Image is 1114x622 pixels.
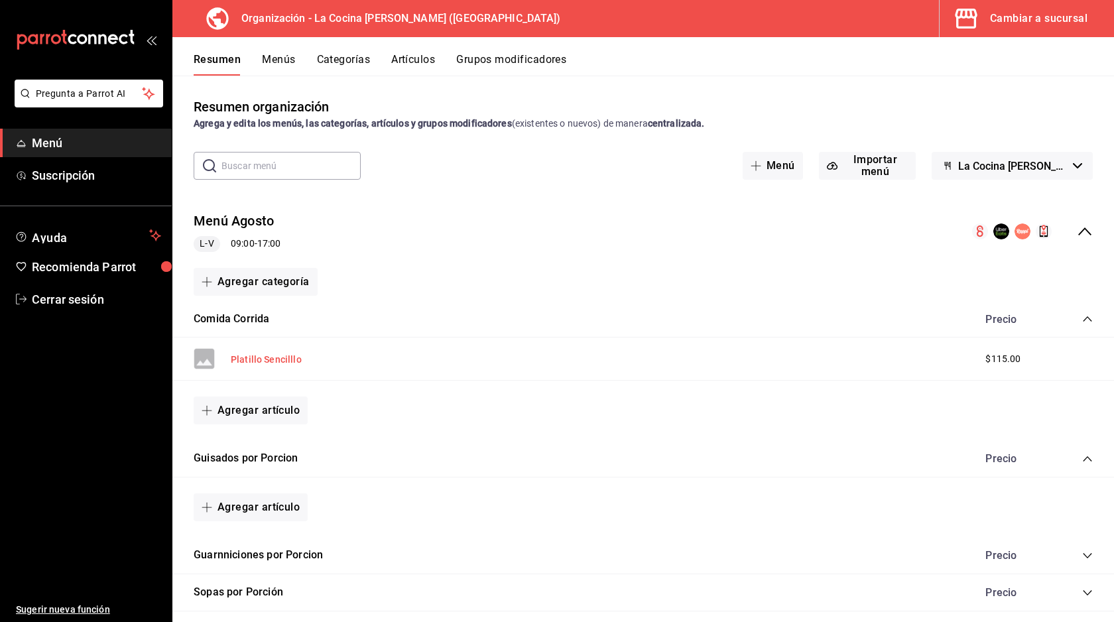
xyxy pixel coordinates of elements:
[32,166,161,184] span: Suscripción
[1082,454,1093,464] button: collapse-category-row
[743,152,803,180] button: Menú
[221,153,361,179] input: Buscar menú
[262,53,295,76] button: Menús
[231,11,561,27] h3: Organización - La Cocina [PERSON_NAME] ([GEOGRAPHIC_DATA])
[32,290,161,308] span: Cerrar sesión
[32,134,161,152] span: Menú
[194,268,318,296] button: Agregar categoría
[194,117,1093,131] div: (existentes o nuevos) de manera
[15,80,163,107] button: Pregunta a Parrot AI
[194,312,269,327] button: Comida Corrida
[194,97,330,117] div: Resumen organización
[1082,314,1093,324] button: collapse-category-row
[194,212,274,231] button: Menú Agosto
[194,53,1114,76] div: navigation tabs
[972,452,1057,465] div: Precio
[194,548,323,563] button: Guarnniciones por Porcion
[985,352,1021,366] span: $115.00
[932,152,1093,180] button: La Cocina [PERSON_NAME]
[32,227,144,243] span: Ayuda
[146,34,156,45] button: open_drawer_menu
[972,586,1057,599] div: Precio
[990,9,1087,28] div: Cambiar a sucursal
[391,53,435,76] button: Artículos
[9,96,163,110] a: Pregunta a Parrot AI
[819,152,916,180] button: Importar menú
[231,353,302,366] button: Platillo Sencilllo
[194,493,308,521] button: Agregar artículo
[958,160,1068,172] span: La Cocina [PERSON_NAME]
[456,53,566,76] button: Grupos modificadores
[194,53,241,76] button: Resumen
[972,313,1057,326] div: Precio
[16,603,161,617] span: Sugerir nueva función
[194,236,280,252] div: 09:00 - 17:00
[194,397,308,424] button: Agregar artículo
[36,87,143,101] span: Pregunta a Parrot AI
[648,118,705,129] strong: centralizada.
[1082,550,1093,561] button: collapse-category-row
[194,237,219,251] span: L-V
[32,258,161,276] span: Recomienda Parrot
[317,53,371,76] button: Categorías
[194,118,512,129] strong: Agrega y edita los menús, las categorías, artículos y grupos modificadores
[1082,588,1093,598] button: collapse-category-row
[172,201,1114,263] div: collapse-menu-row
[972,549,1057,562] div: Precio
[194,451,298,466] button: Guisados por Porcion
[194,585,283,600] button: Sopas por Porción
